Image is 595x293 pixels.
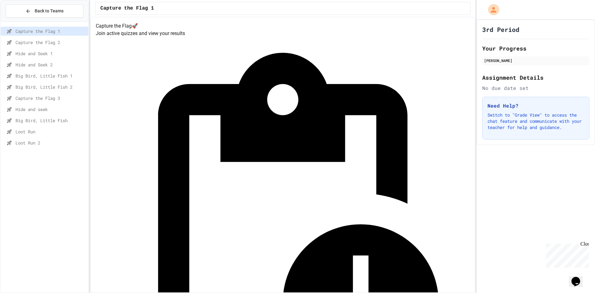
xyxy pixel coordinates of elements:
[96,22,470,30] h4: Capture the Flag 🚀
[15,140,86,146] span: Loot Run 2
[96,30,470,37] p: Join active quizzes and view your results
[15,106,86,113] span: Hide and seek
[35,8,64,14] span: Back to Teams
[15,28,86,34] span: Capture the Flag 1
[15,50,86,57] span: Hide and Seek 1
[482,73,589,82] h2: Assignment Details
[482,2,501,17] div: My Account
[482,25,519,34] h1: 3rd Period
[15,73,86,79] span: Big Bird, Little Fish 1
[15,39,86,46] span: Capture the Flag 2
[15,128,86,135] span: Loot Run
[482,44,589,53] h2: Your Progress
[487,112,584,131] p: Switch to "Grade View" to access the chat feature and communicate with your teacher for help and ...
[482,84,589,92] div: No due date set
[15,117,86,124] span: Big Bird, Little Fish
[100,5,154,12] span: Capture the Flag 1
[2,2,43,39] div: Chat with us now!Close
[544,241,589,268] iframe: chat widget
[484,58,588,63] div: [PERSON_NAME]
[569,268,589,287] iframe: chat widget
[15,84,86,90] span: Big Bird, Little Fish 2
[15,61,86,68] span: Hide and Seek 2
[15,95,86,101] span: Capture the Flag 3
[487,102,584,109] h3: Need Help?
[6,4,83,18] button: Back to Teams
